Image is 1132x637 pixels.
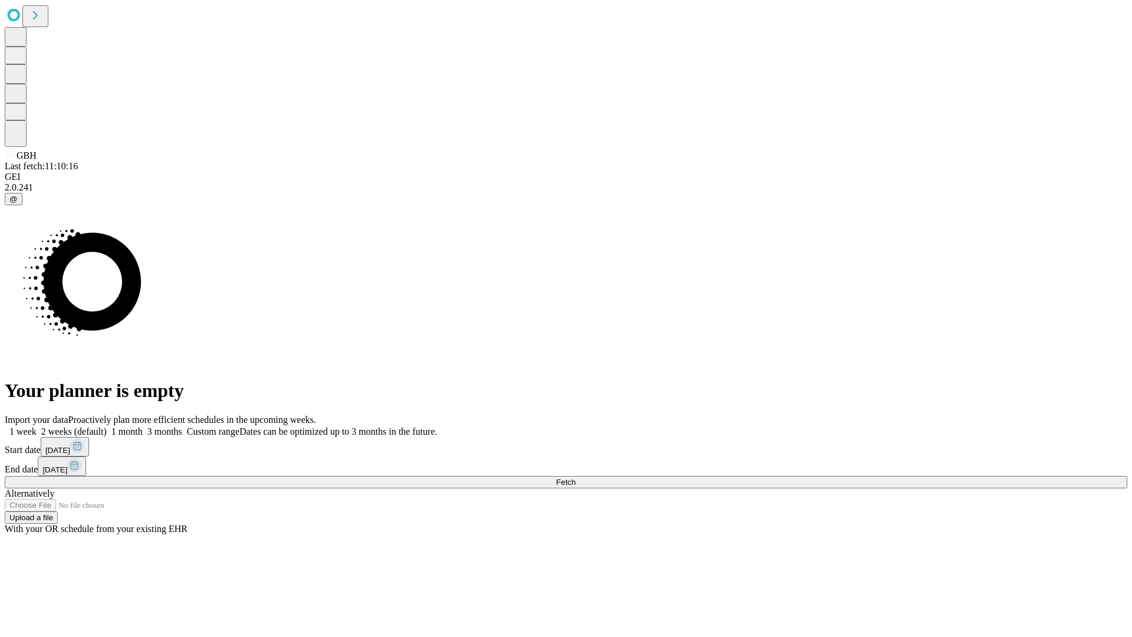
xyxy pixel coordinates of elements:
[5,457,1127,476] div: End date
[5,488,54,498] span: Alternatively
[42,465,67,474] span: [DATE]
[5,161,78,171] span: Last fetch: 11:10:16
[9,195,18,203] span: @
[5,437,1127,457] div: Start date
[5,193,22,205] button: @
[5,524,187,534] span: With your OR schedule from your existing EHR
[111,426,143,436] span: 1 month
[5,511,58,524] button: Upload a file
[45,446,70,455] span: [DATE]
[41,437,89,457] button: [DATE]
[38,457,86,476] button: [DATE]
[5,476,1127,488] button: Fetch
[41,426,107,436] span: 2 weeks (default)
[556,478,575,487] span: Fetch
[147,426,182,436] span: 3 months
[5,415,68,425] span: Import your data
[17,150,37,160] span: GBH
[5,172,1127,182] div: GEI
[187,426,239,436] span: Custom range
[9,426,37,436] span: 1 week
[5,182,1127,193] div: 2.0.241
[5,380,1127,402] h1: Your planner is empty
[68,415,316,425] span: Proactively plan more efficient schedules in the upcoming weeks.
[239,426,437,436] span: Dates can be optimized up to 3 months in the future.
